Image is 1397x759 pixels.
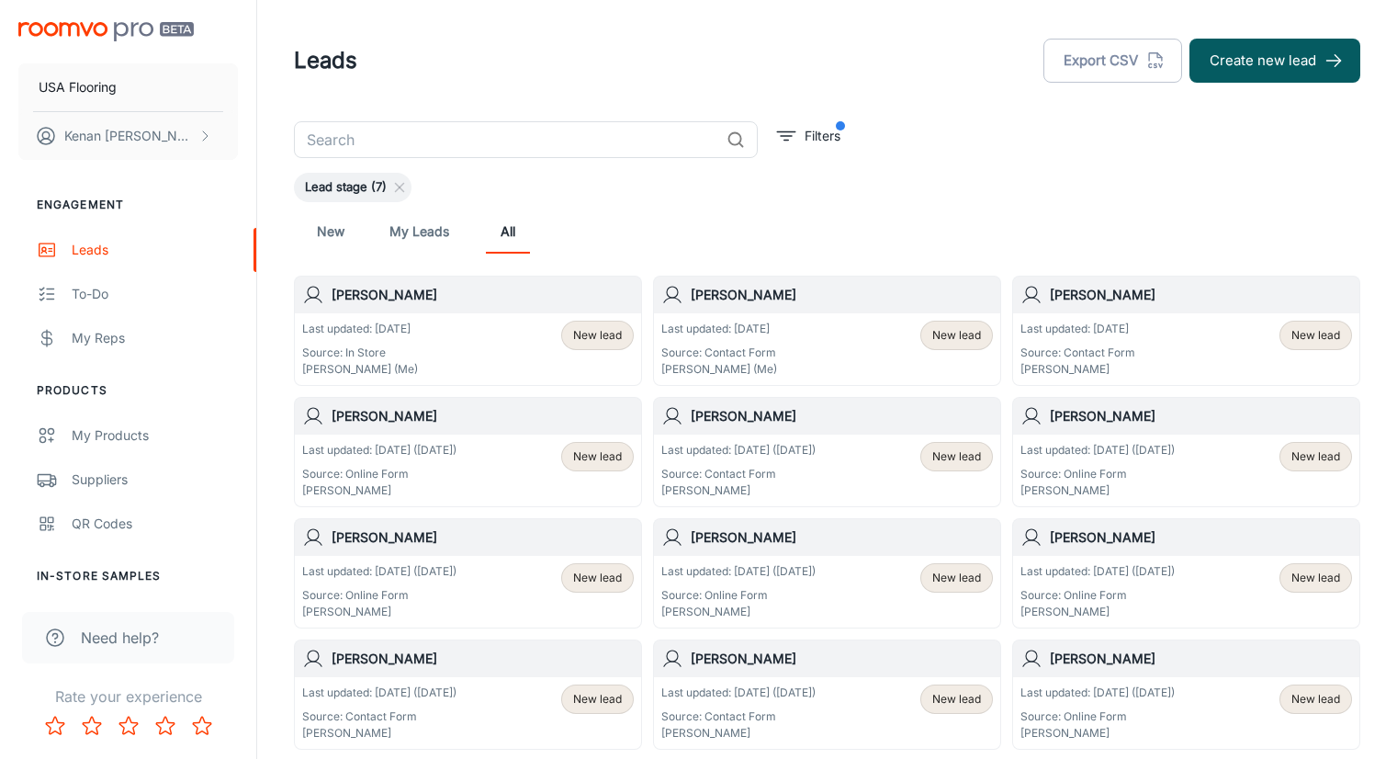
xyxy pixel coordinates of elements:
[1020,725,1175,742] p: [PERSON_NAME]
[691,527,993,548] h6: [PERSON_NAME]
[1020,482,1175,499] p: [PERSON_NAME]
[1291,327,1340,344] span: New lead
[302,482,456,499] p: [PERSON_NAME]
[1291,691,1340,708] span: New lead
[1020,604,1175,620] p: [PERSON_NAME]
[1050,527,1352,548] h6: [PERSON_NAME]
[294,276,642,386] a: [PERSON_NAME]Last updated: [DATE]Source: In Store[PERSON_NAME] (Me)New lead
[332,649,634,669] h6: [PERSON_NAME]
[1291,570,1340,586] span: New lead
[302,345,418,361] p: Source: In Store
[1020,685,1175,701] p: Last updated: [DATE] ([DATE])
[389,210,449,254] a: My Leads
[302,587,456,604] p: Source: Online Form
[932,327,981,344] span: New lead
[661,321,777,337] p: Last updated: [DATE]
[302,604,456,620] p: [PERSON_NAME]
[1020,708,1175,725] p: Source: Online Form
[661,442,816,459] p: Last updated: [DATE] ([DATE])
[39,77,117,97] p: USA Flooring
[37,708,73,744] button: Rate 1 star
[573,327,622,344] span: New lead
[653,397,1001,507] a: [PERSON_NAME]Last updated: [DATE] ([DATE])Source: Contact Form[PERSON_NAME]New lead
[15,685,242,708] p: Rate your experience
[661,466,816,482] p: Source: Contact Form
[18,63,238,111] button: USA Flooring
[1012,397,1360,507] a: [PERSON_NAME]Last updated: [DATE] ([DATE])Source: Online Form[PERSON_NAME]New lead
[18,112,238,160] button: Kenan [PERSON_NAME]
[73,708,110,744] button: Rate 2 star
[72,284,238,304] div: To-do
[72,470,238,490] div: Suppliers
[661,725,816,742] p: [PERSON_NAME]
[72,240,238,260] div: Leads
[302,466,456,482] p: Source: Online Form
[573,448,622,465] span: New lead
[72,328,238,348] div: My Reps
[294,44,357,77] h1: Leads
[302,708,456,725] p: Source: Contact Form
[302,361,418,378] p: [PERSON_NAME] (Me)
[573,691,622,708] span: New lead
[302,725,456,742] p: [PERSON_NAME]
[184,708,220,744] button: Rate 5 star
[932,570,981,586] span: New lead
[302,321,418,337] p: Last updated: [DATE]
[653,518,1001,629] a: [PERSON_NAME]Last updated: [DATE] ([DATE])Source: Online Form[PERSON_NAME]New lead
[1050,406,1352,426] h6: [PERSON_NAME]
[661,361,777,378] p: [PERSON_NAME] (Me)
[691,285,993,305] h6: [PERSON_NAME]
[661,482,816,499] p: [PERSON_NAME]
[1020,321,1135,337] p: Last updated: [DATE]
[486,210,530,254] a: All
[1012,518,1360,629] a: [PERSON_NAME]Last updated: [DATE] ([DATE])Source: Online Form[PERSON_NAME]New lead
[72,425,238,446] div: My Products
[1189,39,1360,83] button: Create new lead
[661,563,816,580] p: Last updated: [DATE] ([DATE])
[81,627,159,649] span: Need help?
[18,22,194,41] img: Roomvo PRO Beta
[332,406,634,426] h6: [PERSON_NAME]
[147,708,184,744] button: Rate 4 star
[661,345,777,361] p: Source: Contact Form
[302,442,456,459] p: Last updated: [DATE] ([DATE])
[772,121,845,151] button: filter
[294,178,398,197] span: Lead stage (7)
[691,649,993,669] h6: [PERSON_NAME]
[573,570,622,586] span: New lead
[110,708,147,744] button: Rate 3 star
[661,587,816,604] p: Source: Online Form
[294,640,642,750] a: [PERSON_NAME]Last updated: [DATE] ([DATE])Source: Contact Form[PERSON_NAME]New lead
[691,406,993,426] h6: [PERSON_NAME]
[1020,361,1135,378] p: [PERSON_NAME]
[64,126,194,146] p: Kenan [PERSON_NAME]
[661,708,816,725] p: Source: Contact Form
[661,604,816,620] p: [PERSON_NAME]
[302,685,456,701] p: Last updated: [DATE] ([DATE])
[932,448,981,465] span: New lead
[1012,640,1360,750] a: [PERSON_NAME]Last updated: [DATE] ([DATE])Source: Online Form[PERSON_NAME]New lead
[653,276,1001,386] a: [PERSON_NAME]Last updated: [DATE]Source: Contact Form[PERSON_NAME] (Me)New lead
[309,210,353,254] a: New
[1020,563,1175,580] p: Last updated: [DATE] ([DATE])
[1020,345,1135,361] p: Source: Contact Form
[805,126,840,146] p: Filters
[302,563,456,580] p: Last updated: [DATE] ([DATE])
[1020,442,1175,459] p: Last updated: [DATE] ([DATE])
[932,691,981,708] span: New lead
[332,285,634,305] h6: [PERSON_NAME]
[294,173,411,202] div: Lead stage (7)
[1043,39,1182,83] button: Export CSV
[1020,587,1175,604] p: Source: Online Form
[1291,448,1340,465] span: New lead
[294,518,642,629] a: [PERSON_NAME]Last updated: [DATE] ([DATE])Source: Online Form[PERSON_NAME]New lead
[1050,649,1352,669] h6: [PERSON_NAME]
[294,121,719,158] input: Search
[332,527,634,548] h6: [PERSON_NAME]
[72,514,238,534] div: QR Codes
[1012,276,1360,386] a: [PERSON_NAME]Last updated: [DATE]Source: Contact Form[PERSON_NAME]New lead
[661,685,816,701] p: Last updated: [DATE] ([DATE])
[1020,466,1175,482] p: Source: Online Form
[294,397,642,507] a: [PERSON_NAME]Last updated: [DATE] ([DATE])Source: Online Form[PERSON_NAME]New lead
[1050,285,1352,305] h6: [PERSON_NAME]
